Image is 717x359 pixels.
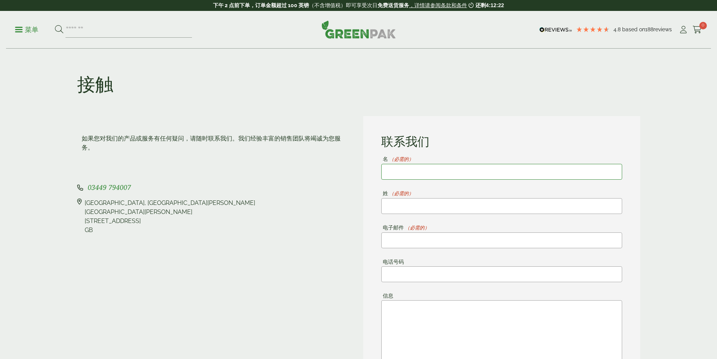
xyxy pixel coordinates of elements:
[85,226,93,234] font: GB
[653,26,672,32] span: reviews
[679,26,688,34] i: 我的账户
[622,26,645,32] span: Based on
[389,191,414,196] font: （必需的）
[383,156,388,162] font: 名
[576,26,610,33] div: 4.79 Stars
[77,72,113,96] font: 接触
[309,2,346,8] font: （不含增值税）
[266,2,309,8] font: 金额超过 100 英镑
[613,26,622,32] span: 4.8
[645,26,653,32] span: 188
[383,259,404,265] font: 电话号码
[381,133,429,149] font: 联系我们
[321,20,396,38] img: GreenPak 供应
[213,2,266,8] font: 下午 2 点前下单，订单
[383,225,404,231] font: 电子邮件
[409,2,467,8] a: ，详情请参阅条款和条件
[383,293,393,299] font: 信息
[85,208,192,215] font: [GEOGRAPHIC_DATA][PERSON_NAME]
[15,25,38,33] a: 菜单
[88,184,131,191] a: 03449 794007
[82,135,341,151] font: 如果您对我们的产品或服务有任何疑问，请随时联系我们。我们经验丰富的销售团队将竭诚为您服务。
[88,183,131,192] font: 03449 794007
[486,2,504,8] font: 4:12:22
[702,22,704,27] font: 0
[693,26,702,34] i: 大车
[85,199,255,206] font: [GEOGRAPHIC_DATA], [GEOGRAPHIC_DATA][PERSON_NAME]
[539,27,572,32] img: REVIEWS.io
[383,190,388,196] font: 姓
[346,2,378,8] font: 即可享受次日
[389,156,414,162] font: （必需的）
[405,225,429,231] font: （必需的）
[475,2,486,8] font: 还剩
[693,24,702,35] a: 0
[378,2,409,8] font: 免费送货服务
[25,26,38,34] font: 菜单
[85,217,141,225] font: [STREET_ADDRESS]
